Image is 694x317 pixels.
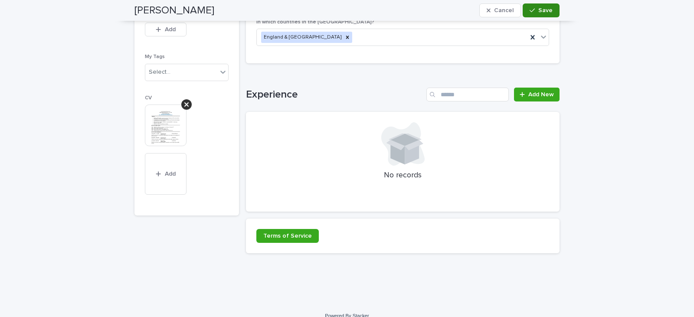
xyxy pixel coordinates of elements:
span: Add [165,26,176,33]
div: Select... [149,68,170,77]
span: Cancel [494,7,514,13]
a: Terms of Service [256,229,319,243]
input: Search [426,88,509,101]
div: England & [GEOGRAPHIC_DATA] [261,32,343,43]
h1: Experience [246,88,423,101]
span: Add [165,171,176,177]
button: Add [145,153,187,195]
span: My Tags [145,54,165,59]
button: Save [523,3,560,17]
span: Terms of Service [263,233,312,239]
span: In which countries in the [GEOGRAPHIC_DATA]? [256,20,374,25]
a: Add New [514,88,560,101]
button: Add [145,23,187,36]
span: Save [538,7,553,13]
button: Cancel [479,3,521,17]
p: No records [256,171,549,180]
span: CV [145,95,152,101]
h2: [PERSON_NAME] [134,4,214,17]
span: Add New [528,92,554,98]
